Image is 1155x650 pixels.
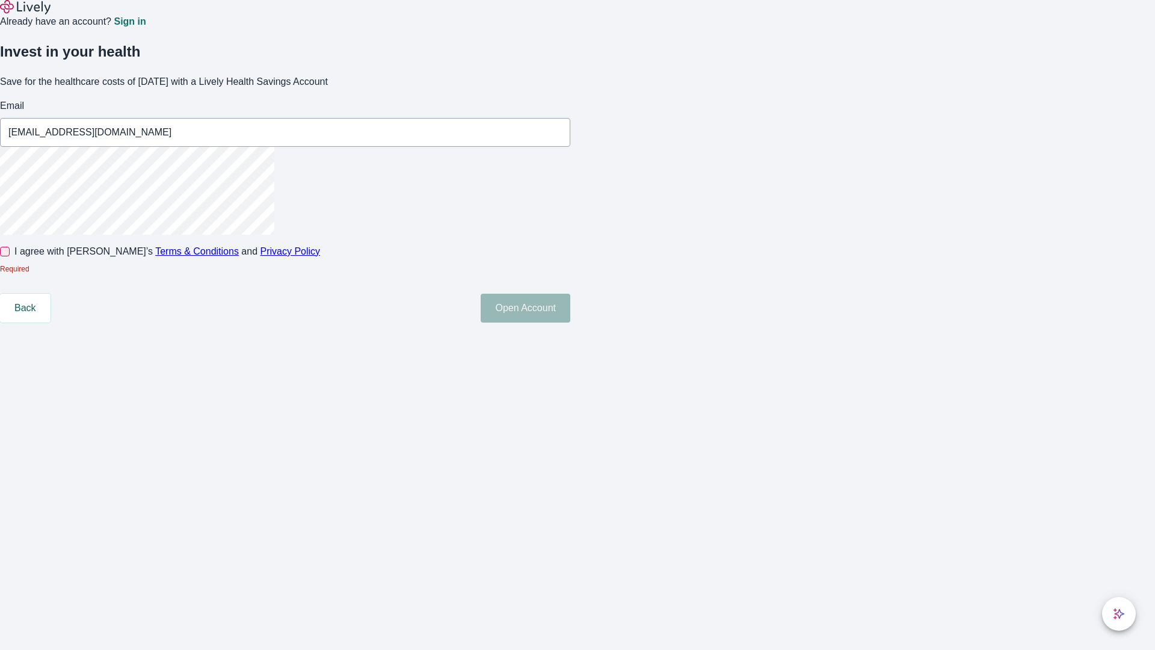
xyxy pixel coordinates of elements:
[260,246,321,256] a: Privacy Policy
[155,246,239,256] a: Terms & Conditions
[1113,608,1125,620] svg: Lively AI Assistant
[114,17,146,26] a: Sign in
[14,244,320,259] span: I agree with [PERSON_NAME]’s and
[1102,597,1136,631] button: chat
